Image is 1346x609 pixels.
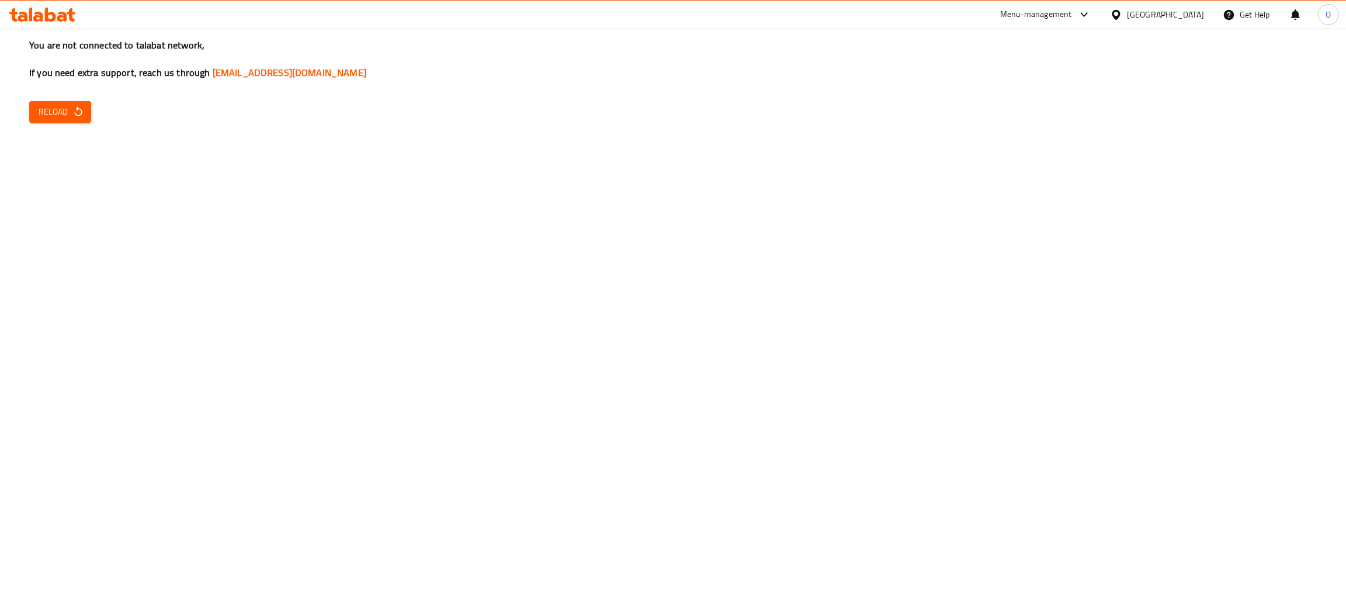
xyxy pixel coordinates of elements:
[29,39,1317,79] h3: You are not connected to talabat network, If you need extra support, reach us through
[1326,8,1331,21] span: O
[1000,8,1072,22] div: Menu-management
[213,64,366,81] a: [EMAIL_ADDRESS][DOMAIN_NAME]
[39,105,82,119] span: Reload
[29,101,91,123] button: Reload
[1127,8,1204,21] div: [GEOGRAPHIC_DATA]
